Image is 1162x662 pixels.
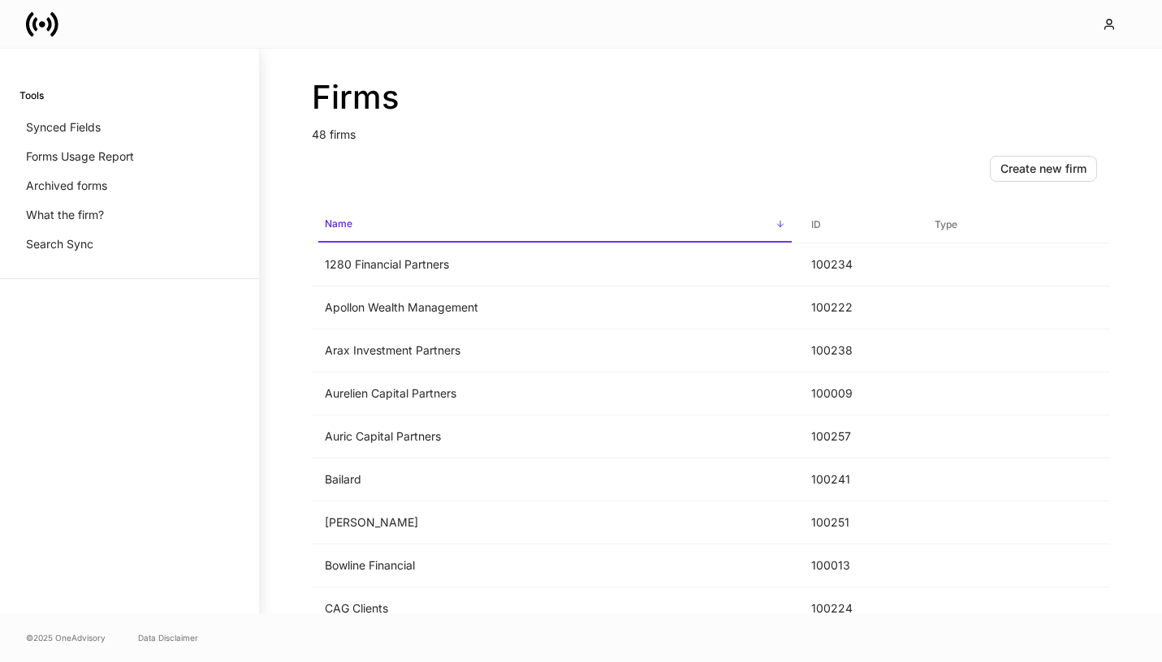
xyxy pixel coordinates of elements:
[798,415,922,458] td: 100257
[312,78,1110,117] h2: Firms
[312,117,1110,143] p: 48 firms
[312,415,798,458] td: Auric Capital Partners
[26,236,93,252] p: Search Sync
[811,217,821,232] h6: ID
[312,286,798,329] td: Apollon Wealth Management
[19,200,240,230] a: What the firm?
[798,501,922,544] td: 100251
[312,544,798,587] td: Bowline Financial
[26,207,104,223] p: What the firm?
[798,372,922,415] td: 100009
[312,372,798,415] td: Aurelien Capital Partners
[312,458,798,501] td: Bailard
[26,178,107,194] p: Archived forms
[805,208,915,242] span: ID
[312,243,798,286] td: 1280 Financial Partners
[19,113,240,142] a: Synced Fields
[928,208,1104,242] span: Type
[990,156,1097,182] button: Create new firm
[312,587,798,630] td: CAG Clients
[138,631,198,644] a: Data Disclaimer
[19,142,240,171] a: Forms Usage Report
[26,119,101,135] p: Synced Fields
[1000,161,1086,177] div: Create new firm
[312,501,798,544] td: [PERSON_NAME]
[798,329,922,372] td: 100238
[798,587,922,630] td: 100224
[19,230,240,259] a: Search Sync
[325,216,352,231] h6: Name
[798,243,922,286] td: 100234
[26,631,106,644] span: © 2025 OneAdvisory
[798,286,922,329] td: 100222
[312,329,798,372] td: Arax Investment Partners
[935,217,957,232] h6: Type
[19,171,240,200] a: Archived forms
[19,88,44,103] h6: Tools
[318,208,792,243] span: Name
[798,458,922,501] td: 100241
[798,544,922,587] td: 100013
[26,148,134,165] p: Forms Usage Report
